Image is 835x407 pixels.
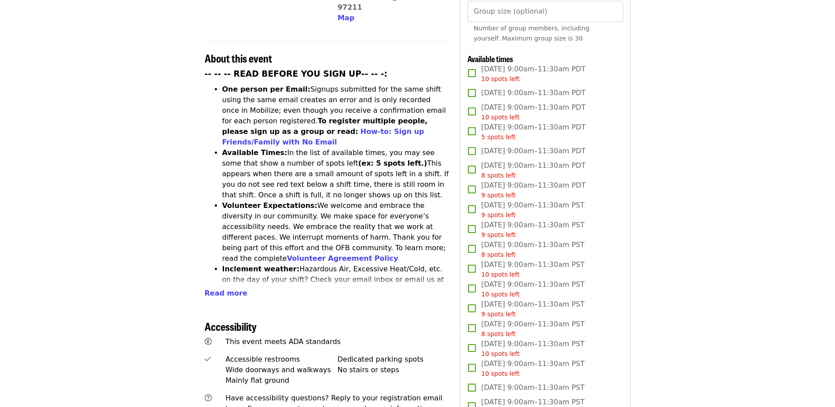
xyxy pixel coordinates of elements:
span: [DATE] 9:00am–11:30am PST [481,299,585,319]
i: question-circle icon [205,394,212,402]
span: [DATE] 9:00am–11:30am PST [481,382,585,393]
span: Number of group members, including yourself. Maximum group size is 30 [474,25,589,42]
li: We welcome and embrace the diversity in our community. We make space for everyone’s accessibility... [222,200,450,264]
div: No stairs or steps [338,365,450,375]
span: [DATE] 9:00am–11:30am PST [481,240,585,259]
span: About this event [205,50,272,66]
span: 10 spots left [481,271,519,278]
input: [object Object] [467,1,623,22]
strong: One person per Email: [222,85,311,93]
span: [DATE] 9:00am–11:30am PDT [481,160,585,180]
span: 8 spots left [481,330,515,337]
span: Read more [205,289,247,297]
strong: Available Times: [222,148,287,157]
span: [DATE] 9:00am–11:30am PST [481,200,585,220]
span: [DATE] 9:00am–11:30am PDT [481,122,585,142]
strong: To register multiple people, please sign up as a group or read: [222,117,428,136]
div: Mainly flat ground [225,375,338,386]
li: Hazardous Air, Excessive Heat/Cold, etc. on the day of your shift? Check your email inbox or emai... [222,264,450,317]
div: Wide doorways and walkways [225,365,338,375]
span: [DATE] 9:00am–11:30am PDT [481,146,585,156]
div: Dedicated parking spots [338,354,450,365]
span: Accessibility [205,318,257,334]
span: [DATE] 9:00am–11:30am PST [481,319,585,339]
li: Signups submitted for the same shift using the same email creates an error and is only recorded o... [222,84,450,148]
div: Accessible restrooms [225,354,338,365]
span: This event meets ADA standards [225,337,341,346]
strong: -- -- -- READ BEFORE YOU SIGN UP-- -- -: [205,69,388,78]
span: 5 spots left [481,133,515,141]
span: 9 spots left [481,192,515,199]
span: 8 spots left [481,172,515,179]
i: check icon [205,355,211,363]
span: Available times [467,53,513,64]
span: [DATE] 9:00am–11:30am PST [481,339,585,359]
span: [DATE] 9:00am–11:30am PDT [481,88,585,98]
a: How-to: Sign up Friends/Family with No Email [222,127,424,146]
span: [DATE] 9:00am–11:30am PST [481,279,585,299]
span: 10 spots left [481,291,519,298]
span: 9 spots left [481,231,515,238]
i: universal-access icon [205,337,212,346]
span: [DATE] 9:00am–11:30am PDT [481,102,585,122]
strong: (ex: 5 spots left.) [358,159,427,167]
strong: Volunteer Expectations: [222,201,318,210]
span: [DATE] 9:00am–11:30am PDT [481,180,585,200]
span: 10 spots left [481,75,519,82]
span: Map [338,14,354,22]
strong: Inclement weather: [222,265,300,273]
span: 9 spots left [481,311,515,318]
span: 10 spots left [481,350,519,357]
span: 9 spots left [481,211,515,218]
span: [DATE] 9:00am–11:30am PDT [481,64,585,84]
span: 10 spots left [481,114,519,121]
button: Read more [205,288,247,299]
span: 10 spots left [481,370,519,377]
button: Map [338,13,354,23]
span: [DATE] 9:00am–11:30am PST [481,359,585,378]
span: [DATE] 9:00am–11:30am PST [481,259,585,279]
a: Volunteer Agreement Policy [287,254,398,263]
span: 8 spots left [481,251,515,258]
li: In the list of available times, you may see some that show a number of spots left This appears wh... [222,148,450,200]
span: [DATE] 9:00am–11:30am PST [481,220,585,240]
